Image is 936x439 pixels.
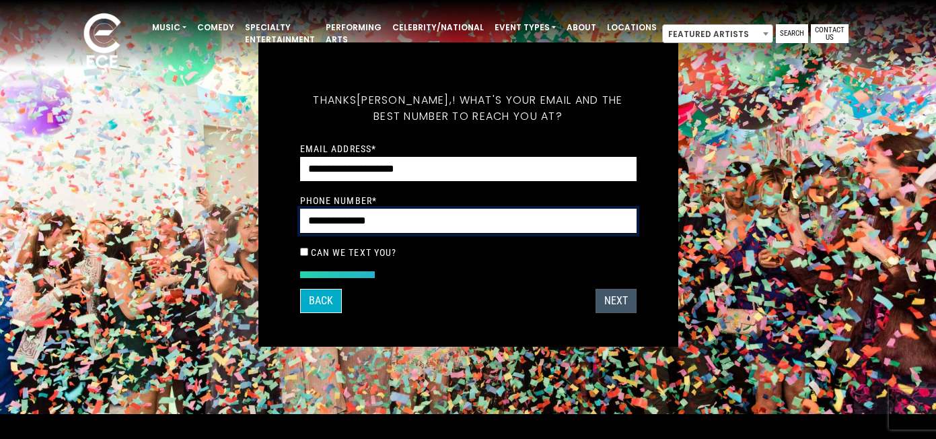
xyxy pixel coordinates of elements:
h5: Thanks ! What's your email and the best number to reach you at? [300,76,637,141]
a: Comedy [192,16,240,39]
a: Celebrity/National [387,16,489,39]
a: About [561,16,602,39]
a: Contact Us [811,24,849,43]
a: Search [776,24,808,43]
button: Back [300,289,342,313]
span: Featured Artists [662,24,773,43]
label: Phone Number [300,195,377,207]
a: Specialty Entertainment [240,16,320,51]
a: Music [147,16,192,39]
a: Locations [602,16,662,39]
a: Event Types [489,16,561,39]
a: Performing Arts [320,16,387,51]
label: Email Address [300,143,377,155]
span: Featured Artists [663,25,772,44]
button: Next [596,289,637,313]
span: [PERSON_NAME], [357,92,452,108]
label: Can we text you? [311,246,397,259]
img: ece_new_logo_whitev2-1.png [69,9,136,75]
